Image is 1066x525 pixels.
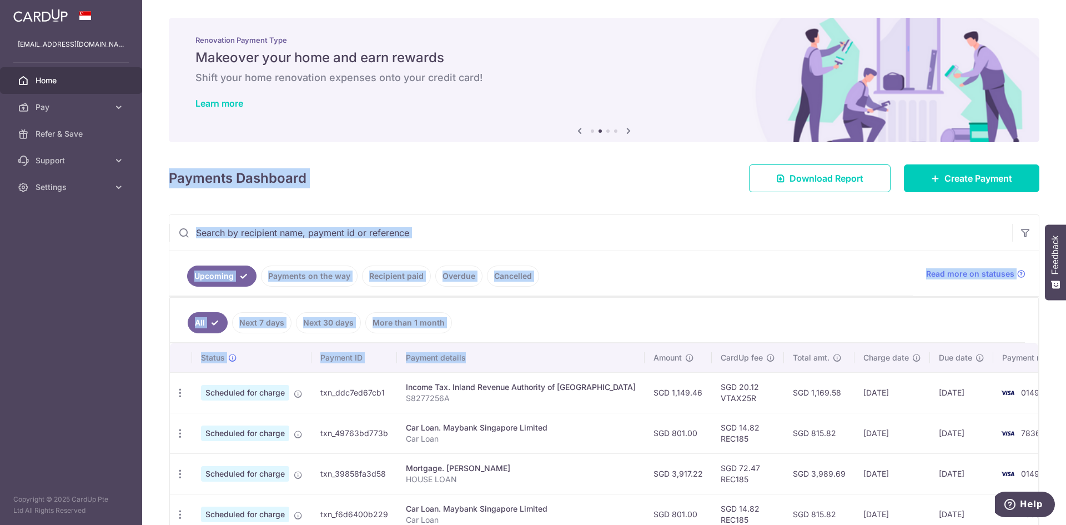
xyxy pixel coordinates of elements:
p: Car Loan [406,433,636,444]
iframe: Opens a widget where you can find more information [995,492,1055,519]
span: Read more on statuses [926,268,1014,279]
span: Pay [36,102,109,113]
span: Home [36,75,109,86]
td: [DATE] [854,453,930,494]
span: Charge date [863,352,909,363]
span: Scheduled for charge [201,466,289,482]
span: Feedback [1050,236,1060,274]
span: Scheduled for charge [201,385,289,401]
a: All [188,312,228,333]
input: Search by recipient name, payment id or reference [169,215,1012,251]
a: Read more on statuses [926,268,1025,279]
a: Learn more [195,98,243,109]
a: Overdue [435,266,482,287]
div: Car Loan. Maybank Singapore Limited [406,503,636,514]
span: 0149 [1021,469,1039,478]
td: [DATE] [930,413,993,453]
td: SGD 3,989.69 [784,453,854,494]
img: CardUp [13,9,68,22]
td: [DATE] [854,372,930,413]
img: Bank Card [997,386,1019,399]
span: Due date [939,352,972,363]
td: SGD 3,917.22 [645,453,712,494]
p: HOUSE LOAN [406,474,636,485]
p: Renovation Payment Type [195,36,1013,44]
a: Download Report [749,164,891,192]
td: SGD 14.82 REC185 [712,413,784,453]
span: Support [36,155,109,166]
span: 7836 [1021,428,1040,438]
span: Status [201,352,225,363]
p: [EMAIL_ADDRESS][DOMAIN_NAME] [18,39,124,50]
span: CardUp fee [721,352,763,363]
p: S8277256A [406,393,636,404]
a: Recipient paid [362,266,431,287]
span: Total amt. [793,352,829,363]
th: Payment ID [311,343,397,372]
td: SGD 801.00 [645,413,712,453]
h6: Shift your home renovation expenses onto your credit card! [195,71,1013,84]
td: txn_39858fa3d58 [311,453,397,494]
td: SGD 1,169.58 [784,372,854,413]
span: 0149 [1021,388,1039,397]
span: Refer & Save [36,128,109,139]
span: Scheduled for charge [201,507,289,522]
td: txn_ddc7ed67cb1 [311,372,397,413]
span: Settings [36,182,109,193]
td: [DATE] [854,413,930,453]
td: SGD 815.82 [784,413,854,453]
a: Upcoming [187,266,257,287]
img: Renovation banner [169,18,1039,142]
a: Next 7 days [232,312,291,333]
div: Car Loan. Maybank Singapore Limited [406,422,636,433]
span: Download Report [790,172,863,185]
td: SGD 1,149.46 [645,372,712,413]
div: Income Tax. Inland Revenue Authority of [GEOGRAPHIC_DATA] [406,382,636,393]
span: Scheduled for charge [201,426,289,441]
a: More than 1 month [365,312,452,333]
th: Payment details [397,343,645,372]
a: Next 30 days [296,312,361,333]
img: Bank Card [997,427,1019,440]
button: Feedback - Show survey [1045,224,1066,300]
h5: Makeover your home and earn rewards [195,49,1013,67]
a: Create Payment [904,164,1039,192]
td: SGD 20.12 VTAX25R [712,372,784,413]
td: [DATE] [930,372,993,413]
div: Mortgage. [PERSON_NAME] [406,463,636,474]
img: Bank Card [997,467,1019,481]
a: Cancelled [487,266,539,287]
td: [DATE] [930,453,993,494]
h4: Payments Dashboard [169,168,306,188]
span: Amount [653,352,682,363]
span: Create Payment [944,172,1012,185]
td: SGD 72.47 REC185 [712,453,784,494]
a: Payments on the way [261,266,358,287]
td: txn_49763bd773b [311,413,397,453]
